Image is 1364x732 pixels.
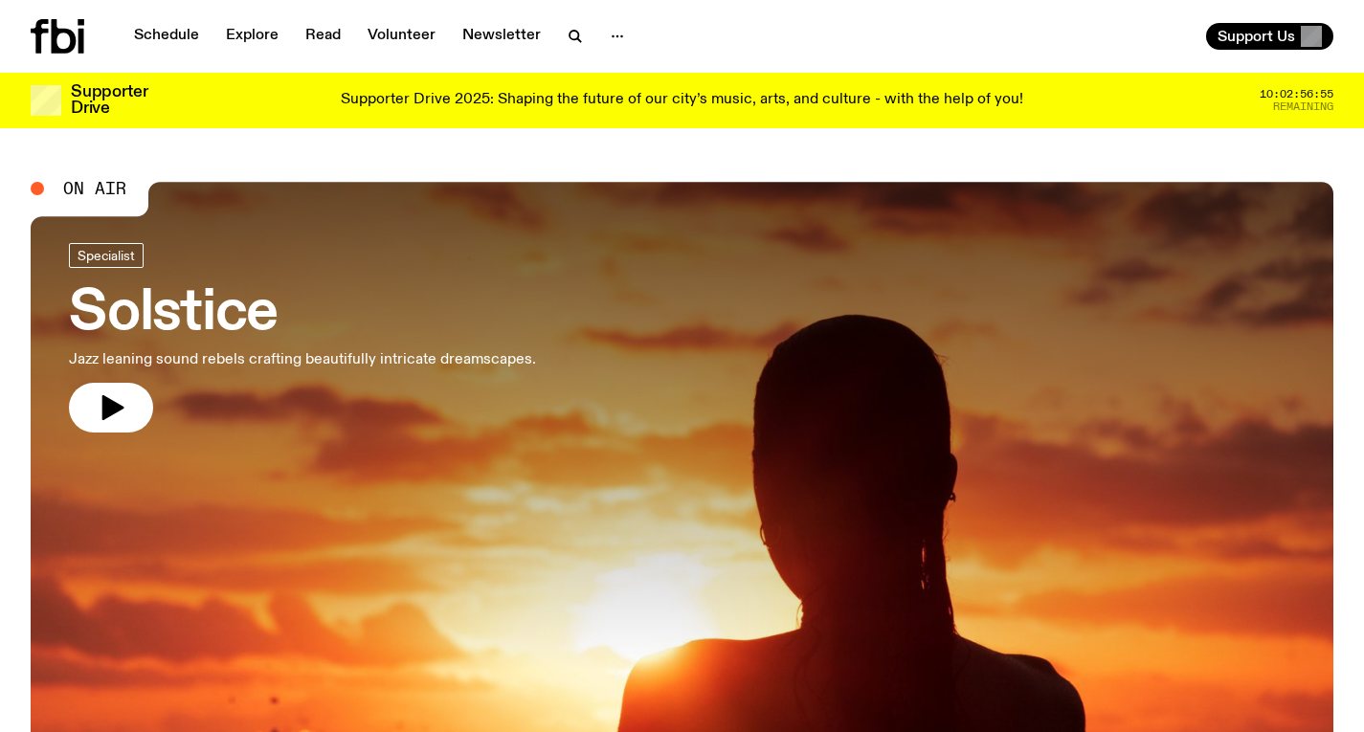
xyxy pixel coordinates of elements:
a: Read [294,23,352,50]
span: 10:02:56:55 [1260,89,1333,100]
span: Specialist [78,248,135,262]
p: Supporter Drive 2025: Shaping the future of our city’s music, arts, and culture - with the help o... [341,92,1023,109]
span: Remaining [1273,101,1333,112]
a: Newsletter [451,23,552,50]
h3: Supporter Drive [71,84,147,117]
span: On Air [63,180,126,197]
a: Explore [214,23,290,50]
a: SolsticeJazz leaning sound rebels crafting beautifully intricate dreamscapes. [69,243,536,433]
button: Support Us [1206,23,1333,50]
h3: Solstice [69,287,536,341]
a: Specialist [69,243,144,268]
p: Jazz leaning sound rebels crafting beautifully intricate dreamscapes. [69,348,536,371]
a: Volunteer [356,23,447,50]
span: Support Us [1218,28,1295,45]
a: Schedule [123,23,211,50]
